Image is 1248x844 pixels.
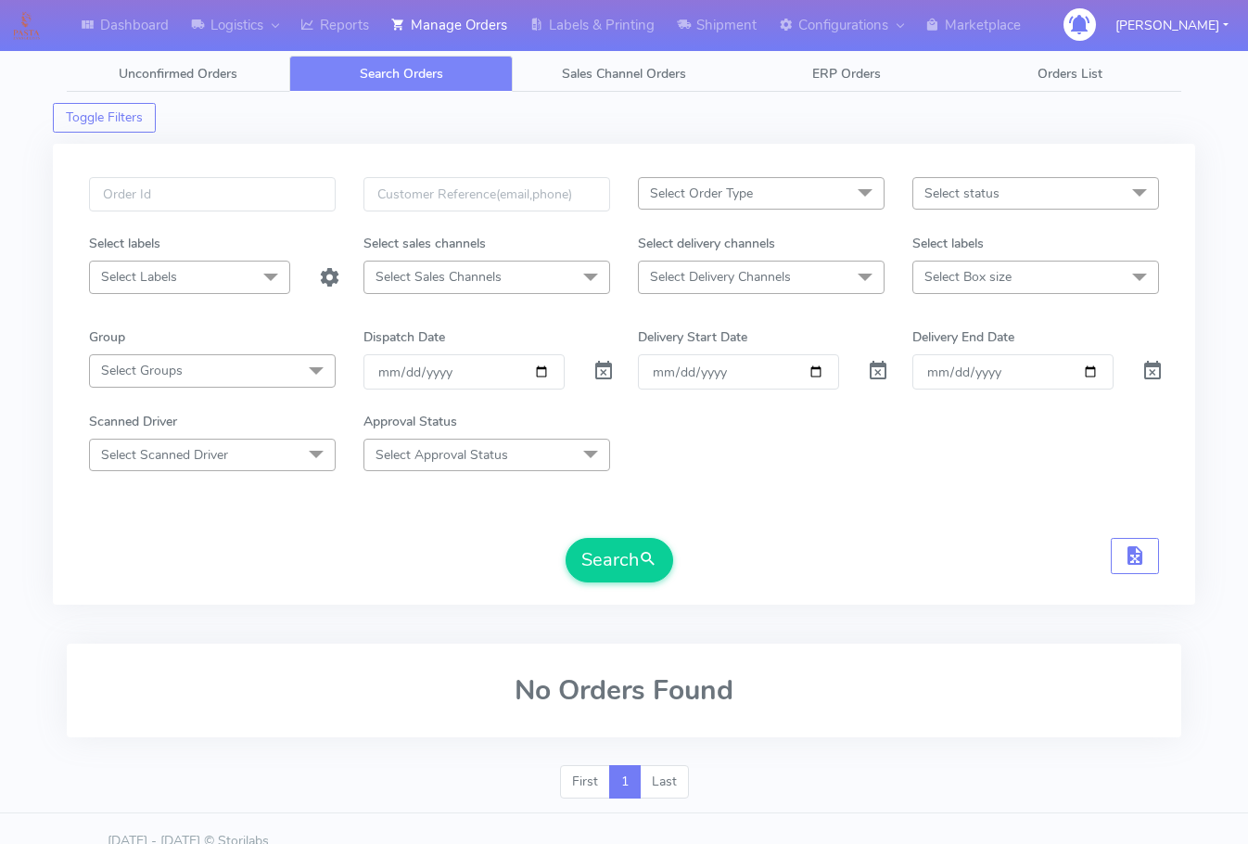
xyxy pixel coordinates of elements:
ul: Tabs [67,56,1181,92]
label: Scanned Driver [89,412,177,431]
h2: No Orders Found [89,675,1159,706]
span: Select Labels [101,268,177,286]
span: Select Scanned Driver [101,446,228,464]
span: Select Delivery Channels [650,268,791,286]
label: Delivery Start Date [638,327,747,347]
button: [PERSON_NAME] [1102,6,1242,45]
input: Order Id [89,177,336,211]
span: Select status [924,185,1000,202]
a: 1 [609,765,641,799]
span: Sales Channel Orders [562,65,686,83]
label: Delivery End Date [912,327,1014,347]
span: Unconfirmed Orders [119,65,237,83]
span: Select Sales Channels [376,268,502,286]
label: Group [89,327,125,347]
span: Search Orders [360,65,443,83]
span: Select Groups [101,362,183,379]
span: Select Box size [924,268,1012,286]
label: Dispatch Date [363,327,445,347]
span: ERP Orders [812,65,881,83]
label: Select sales channels [363,234,486,253]
span: Select Order Type [650,185,753,202]
label: Approval Status [363,412,457,431]
button: Search [566,538,673,582]
label: Select labels [912,234,984,253]
input: Customer Reference(email,phone) [363,177,610,211]
label: Select delivery channels [638,234,775,253]
span: Select Approval Status [376,446,508,464]
label: Select labels [89,234,160,253]
span: Orders List [1038,65,1102,83]
button: Toggle Filters [53,103,156,133]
